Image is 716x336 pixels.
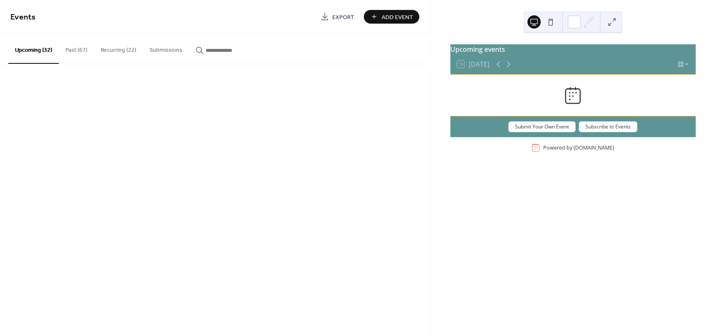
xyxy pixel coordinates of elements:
span: Events [10,9,36,25]
span: Add Event [382,13,413,22]
div: Upcoming events [450,44,696,54]
button: Add Event [364,10,419,24]
button: Recurring (22) [94,34,143,63]
a: [DOMAIN_NAME] [573,144,614,151]
div: Powered by [543,144,614,151]
button: Past (67) [59,34,94,63]
button: Upcoming (32) [8,34,59,64]
a: Export [314,10,360,24]
button: Submissions [143,34,189,63]
button: Submit Your Own Event [508,121,576,132]
button: Subscribe to Events [579,121,637,132]
span: Export [332,13,354,22]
